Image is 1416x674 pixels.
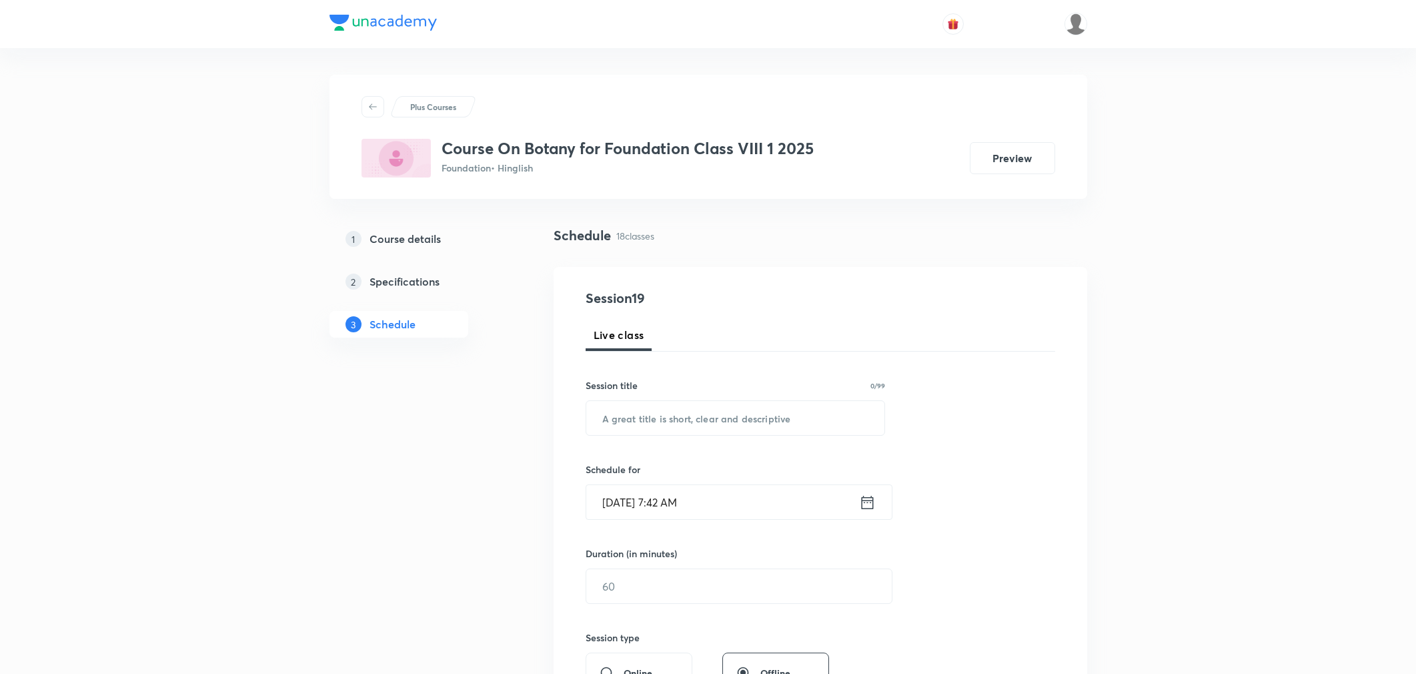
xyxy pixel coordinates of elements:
h5: Course details [370,231,441,247]
p: Plus Courses [410,101,456,113]
input: A great title is short, clear and descriptive [586,401,885,435]
p: 0/99 [870,382,885,389]
h3: Course On Botany for Foundation Class VIII 1 2025 [442,139,814,158]
p: 1 [345,231,362,247]
img: Vivek Patil [1065,13,1087,35]
span: Live class [594,327,644,343]
img: avatar [947,18,959,30]
h6: Duration (in minutes) [586,547,677,561]
h5: Specifications [370,274,440,290]
img: Company Logo [329,15,437,31]
h4: Schedule [554,226,611,246]
h6: Session type [586,631,640,645]
button: avatar [942,13,964,35]
a: Company Logo [329,15,437,34]
h6: Session title [586,378,638,392]
a: 2Specifications [329,268,511,295]
p: 3 [345,316,362,332]
button: Preview [970,142,1055,174]
p: 18 classes [616,229,654,243]
input: 60 [586,569,892,603]
p: 2 [345,274,362,290]
h6: Schedule for [586,462,886,476]
p: Foundation • Hinglish [442,161,814,175]
h5: Schedule [370,316,416,332]
h4: Session 19 [586,288,829,308]
a: 1Course details [329,226,511,252]
img: B45F11F2-6CB4-4303-9B94-3D6B39AF98A0_plus.png [362,139,431,178]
